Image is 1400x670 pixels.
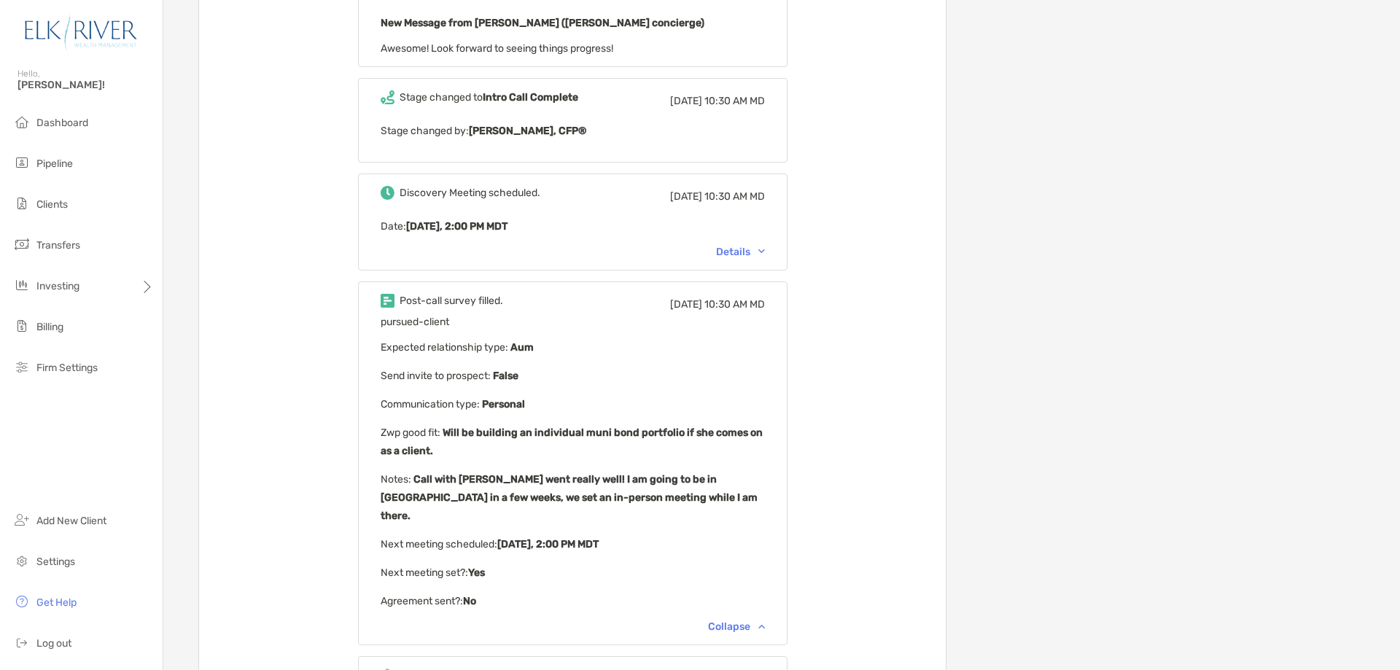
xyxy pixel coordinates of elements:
[381,473,758,522] b: Call with [PERSON_NAME] went really well! I am going to be in [GEOGRAPHIC_DATA] in a few weeks, w...
[708,620,765,633] div: Collapse
[758,249,765,254] img: Chevron icon
[406,220,507,233] b: [DATE], 2:00 PM MDT
[381,424,765,460] p: Zwp good fit :
[13,235,31,253] img: transfers icon
[670,190,702,203] span: [DATE]
[17,79,154,91] span: [PERSON_NAME]!
[758,624,765,628] img: Chevron icon
[400,295,503,307] div: Post-call survey filled.
[704,95,765,107] span: 10:30 AM MD
[17,6,145,58] img: Zoe Logo
[469,125,586,137] b: [PERSON_NAME], CFP®
[400,91,578,104] div: Stage changed to
[670,298,702,311] span: [DATE]
[704,298,765,311] span: 10:30 AM MD
[13,276,31,294] img: investing icon
[704,190,765,203] span: 10:30 AM MD
[381,535,765,553] p: Next meeting scheduled :
[13,154,31,171] img: pipeline icon
[13,195,31,212] img: clients icon
[508,341,534,354] b: Aum
[36,321,63,333] span: Billing
[381,367,765,385] p: Send invite to prospect :
[381,316,449,328] span: pursued-client
[497,538,599,550] b: [DATE], 2:00 PM MDT
[36,362,98,374] span: Firm Settings
[381,426,763,457] b: Will be building an individual muni bond portfolio if she comes on as a client.
[381,564,765,582] p: Next meeting set? :
[381,294,394,308] img: Event icon
[483,91,578,104] b: Intro Call Complete
[36,239,80,252] span: Transfers
[381,122,765,140] p: Stage changed by:
[381,17,704,29] b: New Message from [PERSON_NAME] ([PERSON_NAME] concierge)
[491,370,518,382] b: False
[36,515,106,527] span: Add New Client
[36,556,75,568] span: Settings
[400,187,540,199] div: Discovery Meeting scheduled.
[381,395,765,413] p: Communication type :
[468,566,485,579] b: Yes
[463,595,476,607] b: No
[13,593,31,610] img: get-help icon
[36,117,88,129] span: Dashboard
[381,470,765,525] p: Notes :
[381,592,765,610] p: Agreement sent? :
[381,217,765,235] p: Date :
[13,511,31,529] img: add_new_client icon
[480,398,525,410] b: Personal
[13,634,31,651] img: logout icon
[36,637,71,650] span: Log out
[36,280,79,292] span: Investing
[13,552,31,569] img: settings icon
[36,157,73,170] span: Pipeline
[670,95,702,107] span: [DATE]
[381,186,394,200] img: Event icon
[381,338,765,357] p: Expected relationship type :
[36,596,77,609] span: Get Help
[13,317,31,335] img: billing icon
[381,90,394,104] img: Event icon
[716,246,765,258] div: Details
[13,358,31,375] img: firm-settings icon
[36,198,68,211] span: Clients
[381,42,613,55] span: Awesome! Look forward to seeing things progress!
[13,113,31,131] img: dashboard icon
